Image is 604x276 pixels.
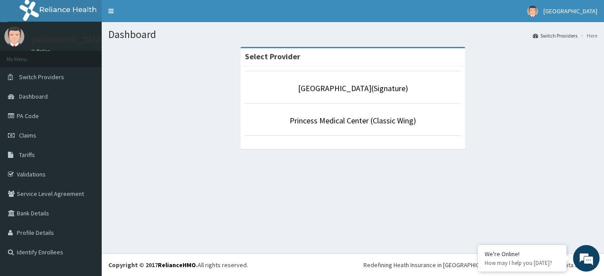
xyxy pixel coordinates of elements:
footer: All rights reserved. [102,253,604,276]
p: How may I help you today? [485,259,560,267]
div: We're Online! [485,250,560,258]
a: Online [31,48,52,54]
a: Princess Medical Center (Classic Wing) [290,115,416,126]
li: Here [578,32,597,39]
img: User Image [4,27,24,46]
a: RelianceHMO [158,261,196,269]
img: User Image [527,6,538,17]
strong: Copyright © 2017 . [108,261,198,269]
div: Redefining Heath Insurance in [GEOGRAPHIC_DATA] using Telemedicine and Data Science! [363,261,597,269]
a: Switch Providers [533,32,577,39]
span: Claims [19,131,36,139]
p: [GEOGRAPHIC_DATA] [31,36,104,44]
span: Tariffs [19,151,35,159]
span: Dashboard [19,92,48,100]
span: [GEOGRAPHIC_DATA] [543,7,597,15]
a: [GEOGRAPHIC_DATA](Signature) [298,83,408,93]
h1: Dashboard [108,29,597,40]
strong: Select Provider [245,51,300,61]
span: Switch Providers [19,73,64,81]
